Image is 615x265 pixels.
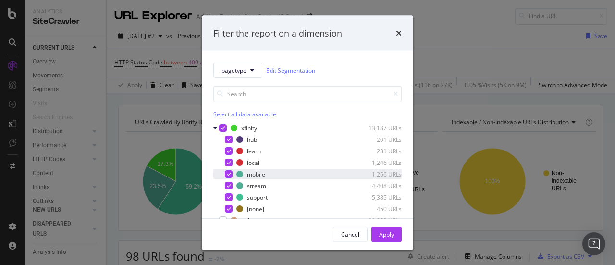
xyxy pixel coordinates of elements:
div: Cancel [341,230,359,238]
a: Edit Segmentation [266,65,315,75]
div: 5,385 URLs [355,193,402,201]
input: Search [213,86,402,102]
div: support [247,193,268,201]
div: [none] [247,204,264,213]
div: mobile [247,170,265,178]
div: Apply [379,230,394,238]
div: 13,187 URLs [355,124,402,132]
div: 201 URLs [355,135,402,143]
span: pagetype [221,66,246,74]
div: 11,069 URLs [355,216,402,224]
div: 4,408 URLs [355,181,402,189]
div: 231 URLs [355,147,402,155]
button: Apply [371,227,402,242]
div: unknown [241,216,265,224]
div: hub [247,135,257,143]
div: learn [247,147,261,155]
button: Cancel [333,227,368,242]
div: modal [202,15,413,250]
div: xfinity [241,124,257,132]
div: 1,266 URLs [355,170,402,178]
div: times [396,27,402,39]
button: pagetype [213,63,262,78]
div: local [247,158,259,166]
div: 1,246 URLs [355,158,402,166]
div: 450 URLs [355,204,402,213]
div: Filter the report on a dimension [213,27,342,39]
div: Open Intercom Messenger [582,232,605,255]
div: stream [247,181,266,189]
div: Select all data available [213,110,402,118]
